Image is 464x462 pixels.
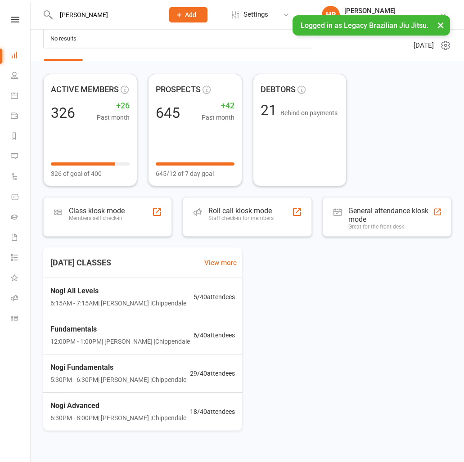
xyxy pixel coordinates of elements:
h3: [DATE] CLASSES [43,255,118,271]
span: 18 / 40 attendees [190,407,235,417]
span: 645/12 of 7 day goal [156,169,214,179]
span: +26 [97,99,130,112]
span: 5 / 40 attendees [194,292,235,302]
a: View more [204,257,237,268]
div: Members self check-in [69,215,125,221]
span: 21 [261,102,280,119]
span: Fundamentals [50,323,190,335]
input: Search... [53,9,158,21]
span: 326 of goal of 400 [51,169,102,179]
div: General attendance kiosk mode [348,206,433,224]
span: 29 / 40 attendees [190,368,235,378]
div: 645 [156,106,180,120]
a: What's New [11,269,31,289]
div: Roll call kiosk mode [208,206,274,215]
span: Settings [243,4,268,25]
span: [DATE] [414,40,434,51]
div: Staff check-in for members [208,215,274,221]
div: 326 [51,106,75,120]
a: Dashboard [11,46,31,66]
div: No results [48,32,79,45]
span: Nogi All Levels [50,285,186,297]
span: Add [185,11,196,18]
span: DEBTORS [261,83,296,96]
span: 5:30PM - 6:30PM | [PERSON_NAME] | Chippendale [50,375,186,385]
span: 12:00PM - 1:00PM | [PERSON_NAME] | Chippendale [50,336,190,346]
a: People [11,66,31,86]
a: Roll call kiosk mode [11,289,31,309]
span: Nogi Advanced [50,400,186,412]
a: Reports [11,127,31,147]
div: HB [322,6,340,24]
a: Product Sales [11,188,31,208]
div: Legacy Brazilian [PERSON_NAME] [344,15,440,23]
span: 6:30PM - 8:00PM | [PERSON_NAME] | Chippendale [50,413,186,423]
span: Past month [202,112,234,122]
button: Add [169,7,207,22]
span: Nogi Fundamentals [50,362,186,373]
span: ACTIVE MEMBERS [51,83,119,96]
span: Behind on payments [280,109,338,117]
a: Payments [11,107,31,127]
span: 6 / 40 attendees [194,330,235,340]
a: Calendar [11,86,31,107]
span: Past month [97,112,130,122]
a: Class kiosk mode [11,309,31,329]
span: Logged in as Legacy Brazilian Jiu Jitsu. [301,21,428,30]
div: Class kiosk mode [69,206,125,215]
span: +42 [202,99,234,112]
div: Great for the front desk [348,224,433,230]
button: × [432,15,449,35]
span: 6:15AM - 7:15AM | [PERSON_NAME] | Chippendale [50,298,186,308]
div: [PERSON_NAME] [344,7,440,15]
span: PROSPECTS [156,83,201,96]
